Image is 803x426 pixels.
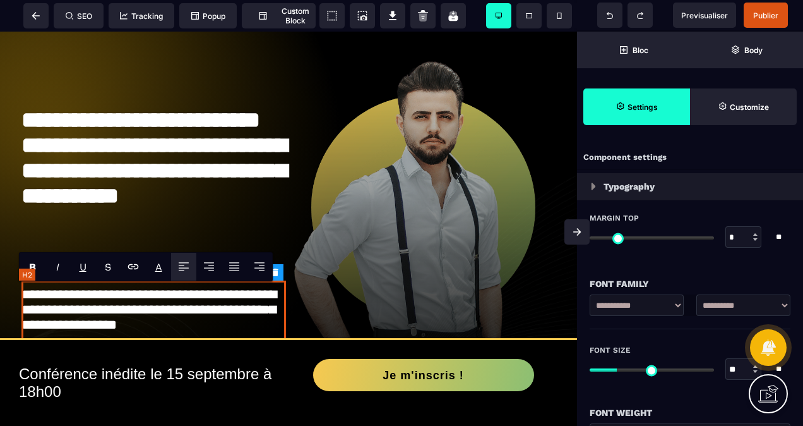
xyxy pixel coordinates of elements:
[29,261,36,273] b: B
[105,261,111,273] s: S
[120,11,163,21] span: Tracking
[744,46,763,55] strong: Body
[288,19,558,379] img: 91080ed7898d91c22c8e104d8a827e7e_profil14.png
[591,183,596,190] img: loading
[191,11,225,21] span: Popup
[45,253,70,281] span: Italic
[247,253,272,281] span: Align Right
[95,253,121,281] span: Strike-through
[56,261,59,273] i: I
[313,327,534,360] button: Je m'inscris !
[590,345,631,355] span: Font Size
[19,327,288,375] h2: Conférence inédite le 15 septembre à 18h00
[155,261,162,273] label: Font color
[70,253,95,281] span: Underline
[690,32,803,68] span: Open Layer Manager
[604,179,655,194] p: Typography
[590,276,790,291] div: Font Family
[730,102,769,112] strong: Customize
[590,213,639,223] span: Margin Top
[628,102,658,112] strong: Settings
[196,253,222,281] span: Align Center
[66,11,92,21] span: SEO
[222,253,247,281] span: Align Justify
[577,32,690,68] span: Open Blocks
[319,3,345,28] span: View components
[681,11,728,20] span: Previsualiser
[121,253,146,281] span: Link
[350,3,375,28] span: Screenshot
[690,88,797,125] span: Open Style Manager
[753,11,778,20] span: Publier
[583,88,690,125] span: Settings
[155,261,162,273] p: A
[80,261,86,273] u: U
[248,6,309,25] span: Custom Block
[171,253,196,281] span: Align Left
[673,3,736,28] span: Preview
[590,405,790,420] div: Font Weight
[633,46,648,55] strong: Bloc
[577,145,803,170] div: Component settings
[20,253,45,281] span: Bold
